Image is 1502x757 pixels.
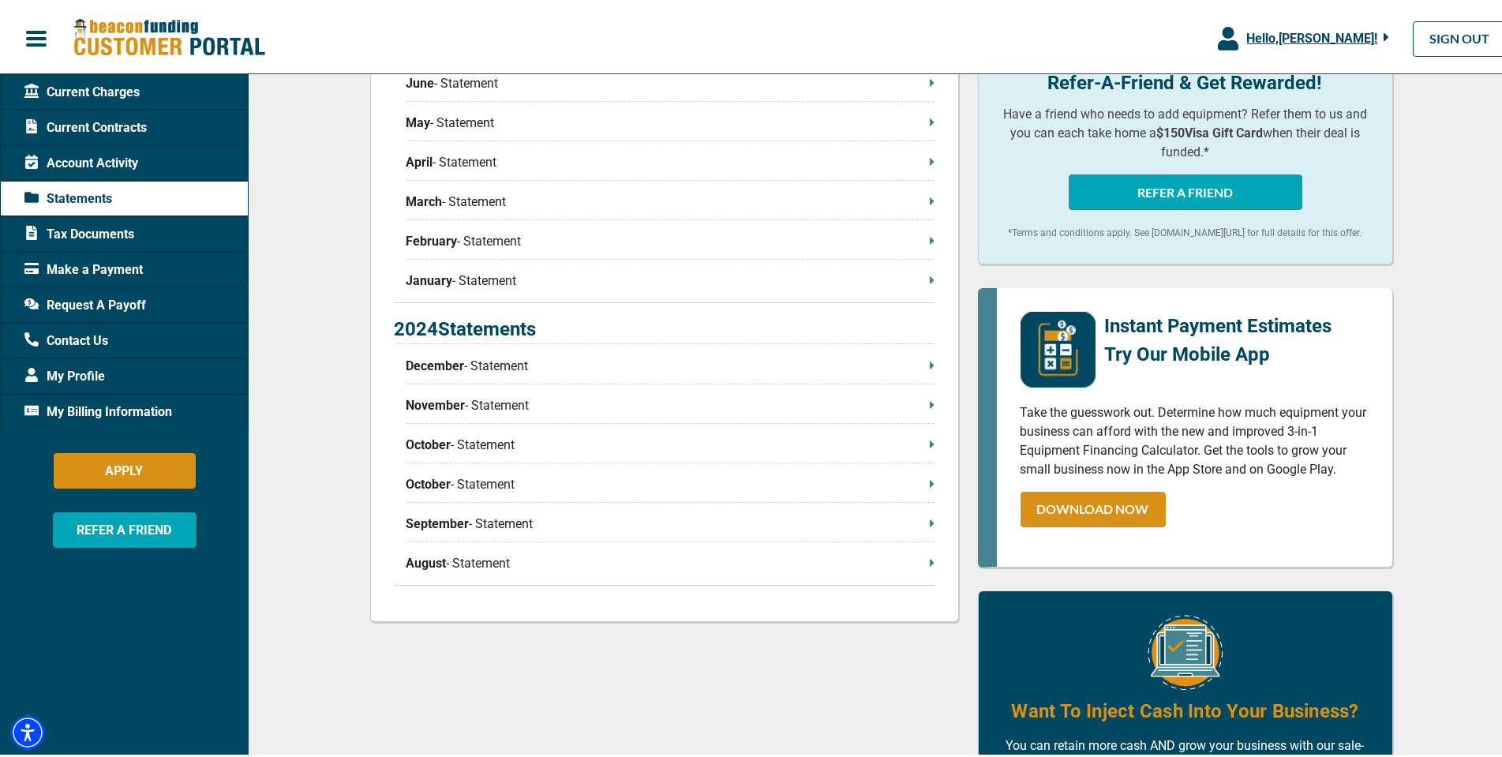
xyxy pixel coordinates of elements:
[406,150,433,169] span: April
[406,551,447,570] span: August
[406,354,465,373] span: December
[24,151,138,170] span: Account Activity
[24,364,105,383] span: My Profile
[1105,337,1332,365] p: Try Our Mobile App
[1011,695,1358,721] h4: Want To Inject Cash Into Your Business?
[1156,122,1263,137] b: $150 Visa Gift Card
[53,509,197,545] button: REFER A FRIEND
[1002,66,1369,94] p: Refer-A-Friend & Get Rewarded!
[1148,612,1223,687] img: Equipment Financing Online Image
[24,222,134,241] span: Tax Documents
[406,189,443,208] span: March
[406,472,935,491] p: - Statement
[406,189,935,208] p: - Statement
[24,115,147,134] span: Current Contracts
[406,551,935,570] p: - Statement
[406,229,935,248] p: - Statement
[406,393,935,412] p: - Statement
[1069,171,1302,207] button: REFER A FRIEND
[406,229,458,248] span: February
[406,71,435,90] span: June
[406,111,935,129] p: - Statement
[24,399,172,418] span: My Billing Information
[406,433,451,452] span: October
[1021,309,1096,384] img: mobile-app-logo.png
[406,393,466,412] span: November
[406,268,935,287] p: - Statement
[406,512,470,530] span: September
[406,433,935,452] p: - Statement
[1021,400,1369,476] p: Take the guesswork out. Determine how much equipment your business can afford with the new and im...
[406,71,935,90] p: - Statement
[1002,102,1369,159] p: Have a friend who needs to add equipment? Refer them to us and you can each take home a when thei...
[24,257,143,276] span: Make a Payment
[54,450,196,485] button: APPLY
[1021,489,1166,524] a: DOWNLOAD NOW
[1105,309,1332,337] p: Instant Payment Estimates
[406,150,935,169] p: - Statement
[406,472,451,491] span: October
[24,328,108,347] span: Contact Us
[24,80,140,99] span: Current Charges
[1002,223,1369,237] p: *Terms and conditions apply. See [DOMAIN_NAME][URL] for full details for this offer.
[1246,28,1377,43] span: Hello, [PERSON_NAME] !
[406,354,935,373] p: - Statement
[10,712,45,747] div: Accessibility Menu
[406,111,431,129] span: May
[406,512,935,530] p: - Statement
[73,15,265,55] img: Beacon Funding Customer Portal Logo
[24,186,112,205] span: Statements
[395,312,935,341] p: 2024 Statements
[24,293,146,312] span: Request A Payoff
[406,268,453,287] span: January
